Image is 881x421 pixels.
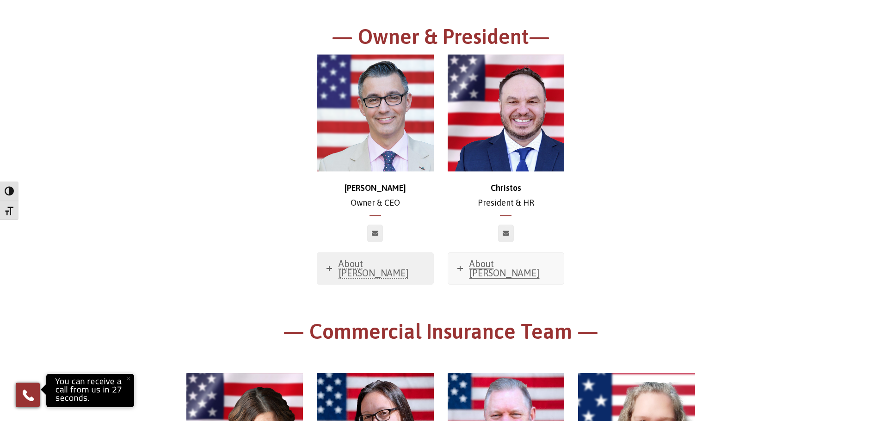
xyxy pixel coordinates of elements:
[317,181,434,211] p: Owner & CEO
[317,55,434,171] img: chris-500x500 (1)
[469,258,540,278] span: About [PERSON_NAME]
[49,376,132,405] p: You can receive a call from us in 27 seconds.
[448,55,565,171] img: Christos_500x500
[491,183,521,193] strong: Christos
[186,23,695,55] h1: — Owner & President—
[448,181,565,211] p: President & HR
[118,368,138,389] button: Close
[21,388,36,403] img: Phone icon
[339,258,409,278] span: About [PERSON_NAME]
[448,253,564,284] a: About [PERSON_NAME]
[345,183,406,193] strong: [PERSON_NAME]
[317,253,433,284] a: About [PERSON_NAME]
[186,318,695,350] h1: — Commercial Insurance Team —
